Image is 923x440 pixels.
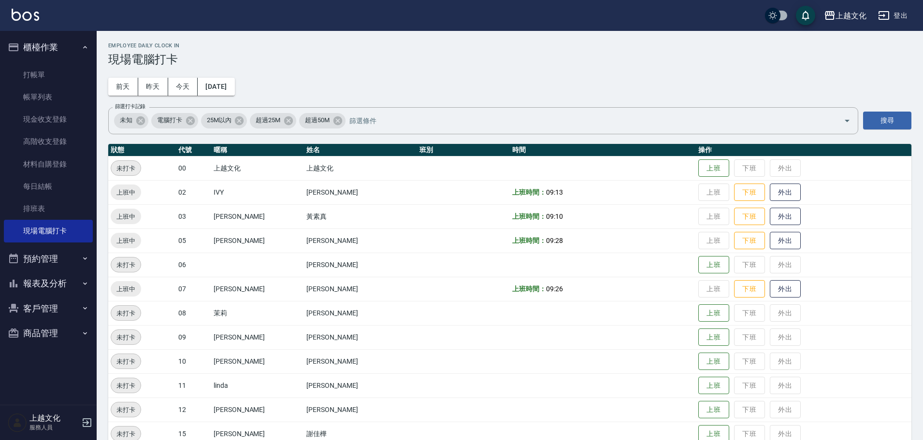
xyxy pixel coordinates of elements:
[734,184,765,201] button: 下班
[111,163,141,173] span: 未打卡
[546,188,563,196] span: 09:13
[698,401,729,419] button: 上班
[4,220,93,242] a: 現場電腦打卡
[176,204,211,228] td: 03
[111,429,141,439] span: 未打卡
[770,208,801,226] button: 外出
[111,260,141,270] span: 未打卡
[510,144,696,156] th: 時間
[546,237,563,244] span: 09:28
[304,301,417,325] td: [PERSON_NAME]
[201,113,247,128] div: 25M以內
[168,78,198,96] button: 今天
[111,187,141,198] span: 上班中
[304,204,417,228] td: 黃素真
[114,115,138,125] span: 未知
[820,6,870,26] button: 上越文化
[198,78,234,96] button: [DATE]
[734,232,765,250] button: 下班
[176,397,211,422] td: 12
[304,156,417,180] td: 上越文化
[111,284,141,294] span: 上班中
[698,159,729,177] button: 上班
[115,103,145,110] label: 篩選打卡記錄
[211,228,304,253] td: [PERSON_NAME]
[4,175,93,198] a: 每日結帳
[796,6,815,25] button: save
[4,86,93,108] a: 帳單列表
[4,108,93,130] a: 現金收支登錄
[770,280,801,298] button: 外出
[512,213,546,220] b: 上班時間：
[770,232,801,250] button: 外出
[211,204,304,228] td: [PERSON_NAME]
[211,277,304,301] td: [PERSON_NAME]
[29,413,79,423] h5: 上越文化
[29,423,79,432] p: 服務人員
[176,180,211,204] td: 02
[211,144,304,156] th: 暱稱
[863,112,911,129] button: 搜尋
[4,35,93,60] button: 櫃檯作業
[304,180,417,204] td: [PERSON_NAME]
[108,43,911,49] h2: Employee Daily Clock In
[211,180,304,204] td: IVY
[304,325,417,349] td: [PERSON_NAME]
[176,253,211,277] td: 06
[111,332,141,342] span: 未打卡
[696,144,911,156] th: 操作
[4,130,93,153] a: 高階收支登錄
[108,53,911,66] h3: 現場電腦打卡
[4,64,93,86] a: 打帳單
[770,184,801,201] button: 外出
[304,277,417,301] td: [PERSON_NAME]
[176,144,211,156] th: 代號
[12,9,39,21] img: Logo
[114,113,148,128] div: 未知
[304,373,417,397] td: [PERSON_NAME]
[176,325,211,349] td: 09
[4,198,93,220] a: 排班表
[417,144,510,156] th: 班別
[512,237,546,244] b: 上班時間：
[698,256,729,274] button: 上班
[304,228,417,253] td: [PERSON_NAME]
[698,353,729,370] button: 上班
[211,349,304,373] td: [PERSON_NAME]
[111,236,141,246] span: 上班中
[4,153,93,175] a: 材料自購登錄
[138,78,168,96] button: 昨天
[211,301,304,325] td: 茉莉
[211,397,304,422] td: [PERSON_NAME]
[4,271,93,296] button: 報表及分析
[698,328,729,346] button: 上班
[836,10,866,22] div: 上越文化
[111,381,141,391] span: 未打卡
[176,156,211,180] td: 00
[304,397,417,422] td: [PERSON_NAME]
[108,144,176,156] th: 狀態
[176,301,211,325] td: 08
[111,405,141,415] span: 未打卡
[4,296,93,321] button: 客戶管理
[151,113,198,128] div: 電腦打卡
[304,144,417,156] th: 姓名
[512,285,546,293] b: 上班時間：
[111,308,141,318] span: 未打卡
[176,349,211,373] td: 10
[201,115,237,125] span: 25M以內
[698,377,729,395] button: 上班
[874,7,911,25] button: 登出
[4,321,93,346] button: 商品管理
[151,115,188,125] span: 電腦打卡
[250,113,296,128] div: 超過25M
[211,156,304,180] td: 上越文化
[299,113,346,128] div: 超過50M
[108,78,138,96] button: 前天
[546,285,563,293] span: 09:26
[176,277,211,301] td: 07
[304,253,417,277] td: [PERSON_NAME]
[8,413,27,432] img: Person
[304,349,417,373] td: [PERSON_NAME]
[176,228,211,253] td: 05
